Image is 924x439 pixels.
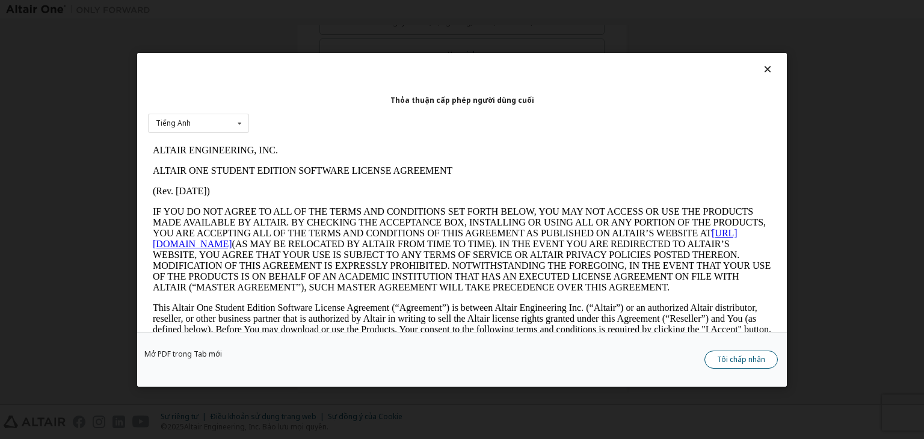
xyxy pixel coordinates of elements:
[5,46,623,57] p: (Rev. [DATE])
[5,88,590,109] a: [URL][DOMAIN_NAME]
[5,25,623,36] p: ALTAIR ONE STUDENT EDITION SOFTWARE LICENSE AGREEMENT
[390,94,534,105] font: Thỏa thuận cấp phép người dùng cuối
[5,66,623,153] p: IF YOU DO NOT AGREE TO ALL OF THE TERMS AND CONDITIONS SET FORTH BELOW, YOU MAY NOT ACCESS OR USE...
[144,351,222,358] a: Mở PDF trong Tab mới
[5,5,623,16] p: ALTAIR ENGINEERING, INC.
[144,349,222,359] font: Mở PDF trong Tab mới
[5,162,623,206] p: This Altair One Student Edition Software License Agreement (“Agreement”) is between Altair Engine...
[156,118,191,128] font: Tiếng Anh
[717,354,765,364] font: Tôi chấp nhận
[704,351,778,369] button: Tôi chấp nhận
